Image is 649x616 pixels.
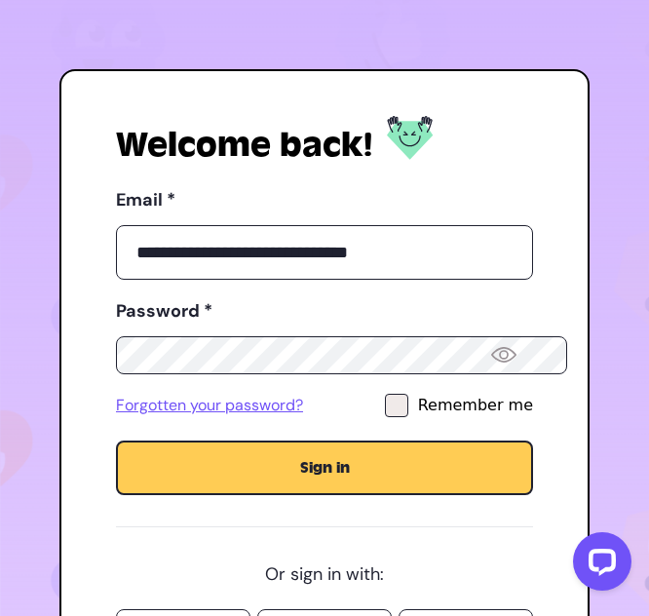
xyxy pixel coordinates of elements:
button: Sign in [116,441,533,495]
iframe: LiveChat chat widget [557,524,639,606]
img: Log in to QualityHive [387,116,434,160]
p: Or sign in with: [116,558,533,590]
img: Reveal Password [491,347,516,363]
h1: Welcome back! [116,126,372,165]
label: Email * [116,184,533,215]
div: Remember me [418,394,533,417]
label: Password * [116,295,533,327]
a: Forgotten your password? [116,394,303,417]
